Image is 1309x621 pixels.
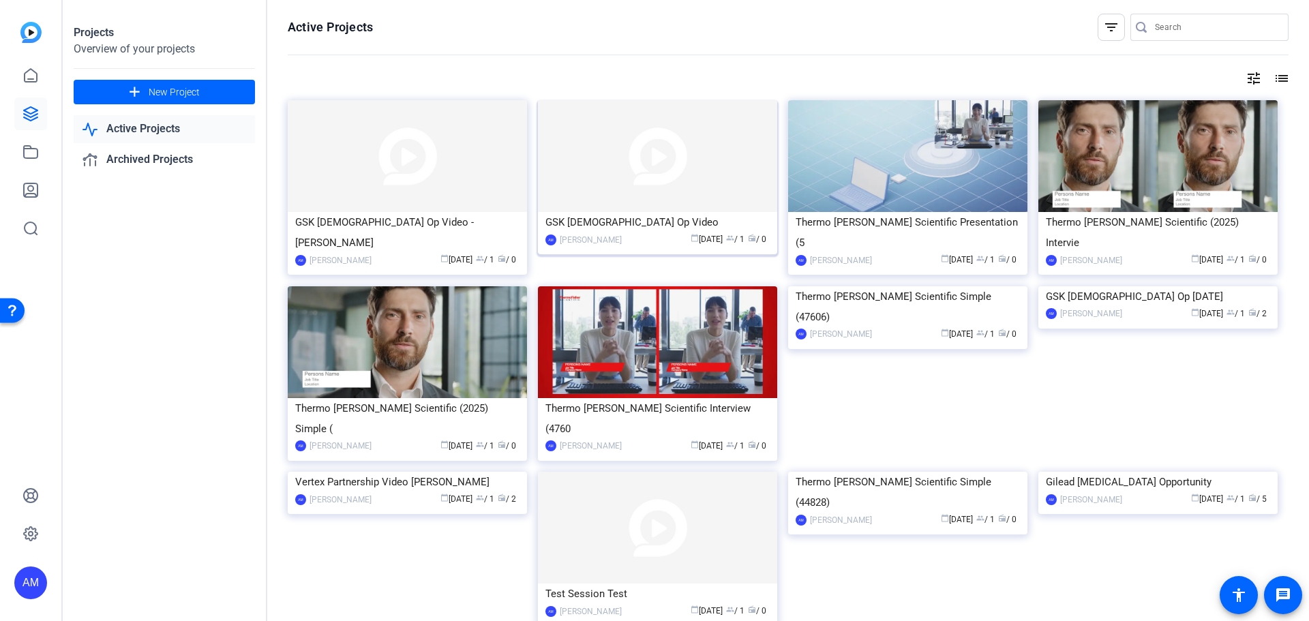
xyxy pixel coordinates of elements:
span: calendar_today [1191,494,1199,502]
span: calendar_today [691,234,699,242]
span: / 1 [976,255,995,264]
div: AM [796,255,807,266]
span: New Project [149,85,200,100]
span: calendar_today [941,514,949,522]
div: [PERSON_NAME] [1060,307,1122,320]
span: group [1227,254,1235,262]
div: GSK [DEMOGRAPHIC_DATA] Op [DATE] [1046,286,1270,307]
div: [PERSON_NAME] [310,493,372,506]
span: / 0 [998,515,1017,524]
span: group [1227,308,1235,316]
div: AM [796,515,807,526]
span: radio [498,254,506,262]
span: calendar_today [1191,308,1199,316]
div: [PERSON_NAME] [560,605,622,618]
span: [DATE] [440,255,472,264]
h1: Active Projects [288,19,373,35]
span: / 5 [1248,494,1267,504]
div: Test Session Test [545,584,770,604]
span: radio [1248,254,1257,262]
div: Thermo [PERSON_NAME] Scientific Interview (4760 [545,398,770,439]
span: group [726,440,734,449]
div: AM [796,329,807,339]
div: Thermo [PERSON_NAME] Scientific (2025) Simple ( [295,398,520,439]
span: group [476,254,484,262]
span: / 1 [726,606,744,616]
span: / 0 [498,255,516,264]
span: calendar_today [691,605,699,614]
div: [PERSON_NAME] [810,327,872,341]
span: group [976,514,984,522]
span: / 2 [498,494,516,504]
span: / 1 [476,494,494,504]
span: radio [998,514,1006,522]
div: GSK [DEMOGRAPHIC_DATA] Op Video - [PERSON_NAME] [295,212,520,253]
span: / 1 [1227,255,1245,264]
span: / 1 [1227,309,1245,318]
span: [DATE] [691,234,723,244]
div: AM [545,606,556,617]
div: AM [295,255,306,266]
span: group [476,440,484,449]
span: [DATE] [691,441,723,451]
div: Thermo [PERSON_NAME] Scientific Simple (44828) [796,472,1020,513]
div: Thermo [PERSON_NAME] Scientific (2025) Intervie [1046,212,1270,253]
mat-icon: filter_list [1103,19,1119,35]
span: group [726,605,734,614]
button: New Project [74,80,255,104]
div: Thermo [PERSON_NAME] Scientific Simple (47606) [796,286,1020,327]
div: [PERSON_NAME] [310,439,372,453]
span: radio [1248,494,1257,502]
span: calendar_today [691,440,699,449]
span: [DATE] [440,441,472,451]
div: AM [1046,308,1057,319]
span: calendar_today [440,254,449,262]
div: [PERSON_NAME] [1060,254,1122,267]
span: / 0 [1248,255,1267,264]
span: [DATE] [691,606,723,616]
span: / 0 [498,441,516,451]
mat-icon: list [1272,70,1289,87]
a: Active Projects [74,115,255,143]
div: Thermo [PERSON_NAME] Scientific Presentation (5 [796,212,1020,253]
span: calendar_today [440,440,449,449]
span: / 1 [976,329,995,339]
img: blue-gradient.svg [20,22,42,43]
span: / 0 [748,606,766,616]
span: calendar_today [440,494,449,502]
div: AM [1046,255,1057,266]
mat-icon: add [126,84,143,101]
span: group [1227,494,1235,502]
span: group [476,494,484,502]
span: / 2 [1248,309,1267,318]
input: Search [1155,19,1278,35]
span: [DATE] [1191,255,1223,264]
div: Gilead [MEDICAL_DATA] Opportunity [1046,472,1270,492]
div: [PERSON_NAME] [310,254,372,267]
span: / 1 [1227,494,1245,504]
div: [PERSON_NAME] [560,439,622,453]
mat-icon: tune [1246,70,1262,87]
mat-icon: accessibility [1231,587,1247,603]
span: group [976,254,984,262]
mat-icon: message [1275,587,1291,603]
div: Overview of your projects [74,41,255,57]
span: radio [498,494,506,502]
span: / 0 [998,255,1017,264]
span: / 0 [748,441,766,451]
div: AM [14,566,47,599]
div: [PERSON_NAME] [560,233,622,247]
span: calendar_today [941,254,949,262]
div: AM [1046,494,1057,505]
span: radio [498,440,506,449]
div: [PERSON_NAME] [810,513,872,527]
span: / 1 [476,255,494,264]
span: radio [748,440,756,449]
span: calendar_today [941,329,949,337]
span: group [726,234,734,242]
span: radio [998,254,1006,262]
span: / 0 [748,234,766,244]
span: [DATE] [941,515,973,524]
div: [PERSON_NAME] [1060,493,1122,506]
div: AM [295,494,306,505]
